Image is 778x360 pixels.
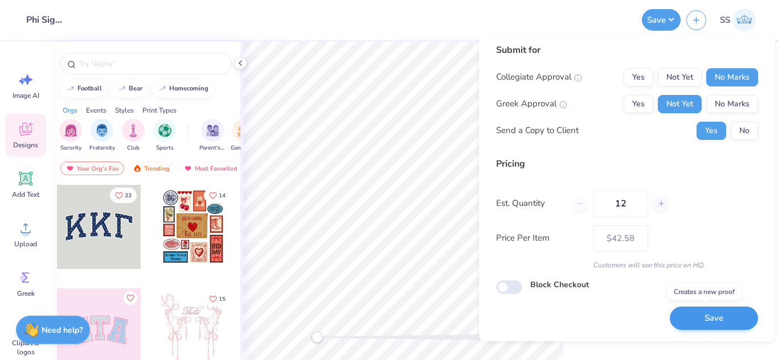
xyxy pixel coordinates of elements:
[12,190,39,199] span: Add Text
[65,164,75,172] img: most_fav.gif
[153,119,176,152] button: filter button
[86,105,107,115] div: Events
[60,144,81,152] span: Sorority
[496,97,567,110] div: Greek Approval
[733,9,756,31] img: Sakshi Solanki
[715,9,761,31] a: SS
[706,95,758,113] button: No Marks
[312,332,323,343] div: Accessibility label
[128,162,175,175] div: Trending
[231,119,257,152] div: filter for Game Day
[670,307,758,330] button: Save
[183,164,193,172] img: most_fav.gif
[169,85,208,92] div: homecoming
[156,144,174,152] span: Sports
[142,105,177,115] div: Print Types
[133,164,142,172] img: trending.gif
[7,338,44,357] span: Clipart & logos
[496,231,584,245] label: Price Per Item
[199,119,226,152] div: filter for Parent's Weekend
[199,144,226,152] span: Parent's Weekend
[117,85,126,92] img: trend_line.gif
[96,124,108,137] img: Fraternity Image
[60,162,124,175] div: Your Org's Fav
[178,162,243,175] div: Most Favorited
[706,68,758,86] button: No Marks
[219,296,226,302] span: 15
[110,188,137,203] button: Like
[122,119,145,152] button: filter button
[231,119,257,152] button: filter button
[111,80,148,97] button: bear
[79,58,224,69] input: Try "Alpha"
[13,91,39,100] span: Image AI
[13,140,38,150] span: Designs
[158,85,167,92] img: trend_line.gif
[658,95,702,113] button: Not Yet
[127,124,140,137] img: Club Image
[496,124,579,137] div: Send a Copy to Client
[17,289,35,298] span: Greek
[642,9,681,31] button: Save
[122,119,145,152] div: filter for Club
[89,119,115,152] button: filter button
[199,119,226,152] button: filter button
[496,43,758,57] div: Submit for
[593,191,648,217] input: – –
[14,239,37,249] span: Upload
[89,119,115,152] div: filter for Fraternity
[658,68,702,86] button: Not Yet
[720,14,730,27] span: SS
[496,197,564,210] label: Est. Quantity
[66,85,75,92] img: trend_line.gif
[231,144,257,152] span: Game Day
[63,105,77,115] div: Orgs
[731,122,758,140] button: No
[624,68,653,86] button: Yes
[153,119,176,152] div: filter for Sports
[697,122,726,140] button: Yes
[77,85,102,92] div: football
[59,119,82,152] button: filter button
[127,144,140,152] span: Club
[17,9,73,31] input: Untitled Design
[115,105,134,115] div: Styles
[206,124,219,137] img: Parent's Weekend Image
[125,193,132,198] span: 33
[89,144,115,152] span: Fraternity
[60,80,107,97] button: football
[219,193,226,198] span: 14
[496,157,758,171] div: Pricing
[59,119,82,152] div: filter for Sorority
[124,291,137,305] button: Like
[496,71,582,84] div: Collegiate Approval
[496,260,758,270] div: Customers will see this price on HQ.
[151,80,214,97] button: homecoming
[204,291,231,307] button: Like
[530,279,589,291] label: Block Checkout
[624,95,653,113] button: Yes
[204,188,231,203] button: Like
[238,124,251,137] img: Game Day Image
[129,85,142,92] div: bear
[158,124,171,137] img: Sports Image
[668,284,741,300] div: Creates a new proof
[42,325,83,336] strong: Need help?
[64,124,77,137] img: Sorority Image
